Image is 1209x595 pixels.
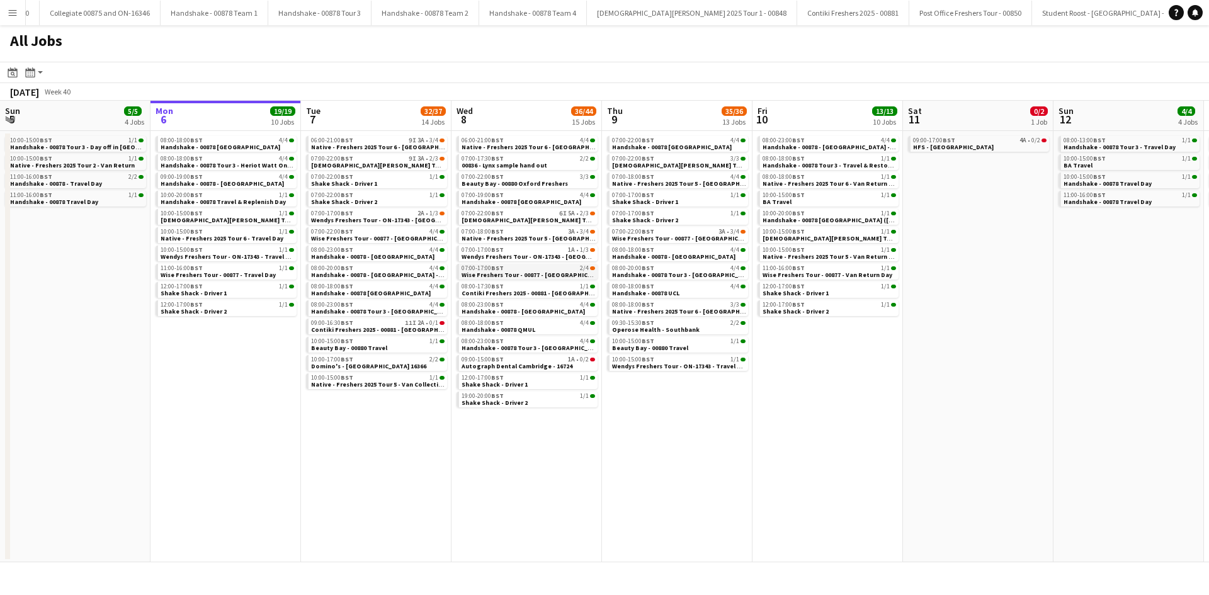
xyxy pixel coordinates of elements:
[156,227,297,246] div: 10:00-15:00BST1/1Native - Freshers 2025 Tour 6 - Travel Day
[881,174,890,180] span: 1/1
[311,143,482,151] span: Native - Freshers 2025 Tour 6 - University of Cambridge Day 1
[311,173,445,187] a: 07:00-22:00BST1/1Shake Shack - Driver 1
[462,143,633,151] span: Native - Freshers 2025 Tour 6 - University of Cambridge Day 2
[10,154,144,169] a: 10:00-15:00BST1/1Native - Freshers 2025 Tour 2 - Van Return
[156,154,297,173] div: 08:00-18:00BST4/4Handshake - 00878 Tour 3 - Heriot Watt Onsite Day
[763,229,805,235] span: 10:00-15:00
[642,173,654,181] span: BST
[10,174,52,180] span: 11:00-16:00
[612,247,654,253] span: 08:00-18:00
[568,229,575,235] span: 3A
[311,154,445,169] a: 07:00-22:00BST9I3A•2/3[DEMOGRAPHIC_DATA][PERSON_NAME] Tour 1 - 00848 - [GEOGRAPHIC_DATA]
[763,161,907,169] span: Handshake - 00878 Tour 3 - Travel & Restock Day
[190,173,203,181] span: BST
[190,154,203,162] span: BST
[429,210,438,217] span: 1/3
[161,174,203,180] span: 09:00-19:00
[311,210,445,217] div: •
[491,173,504,181] span: BST
[429,229,438,235] span: 4/4
[40,191,52,199] span: BST
[1031,137,1040,144] span: 0/2
[161,143,280,151] span: Handshake - 00878 Imperial College
[462,198,581,206] span: Handshake - 00878 Oxford
[190,227,203,235] span: BST
[429,156,438,162] span: 2/3
[612,216,678,224] span: Shake Shack - Driver 2
[279,192,288,198] span: 1/1
[457,136,598,154] div: 06:00-21:00BST4/4Native - Freshers 2025 Tour 6 - [GEOGRAPHIC_DATA] Day 2
[607,227,748,246] div: 07:00-22:00BST3A•3/4Wise Freshers Tour - 00877 - [GEOGRAPHIC_DATA]
[612,192,654,198] span: 07:00-17:00
[1064,192,1106,198] span: 11:00-16:00
[763,174,805,180] span: 08:00-18:00
[161,154,294,169] a: 08:00-18:00BST4/4Handshake - 00878 Tour 3 - Heriot Watt Onsite Day
[612,209,746,224] a: 07:00-17:00BST1/1Shake Shack - Driver 2
[763,246,896,260] a: 10:00-15:00BST1/1Native - Freshers 2025 Tour 5 - Van Return Day
[311,209,445,224] a: 07:00-17:00BST2A•1/3Wendys Freshers Tour - ON-17343 - [GEOGRAPHIC_DATA] Day 1
[279,229,288,235] span: 1/1
[1064,173,1197,187] a: 10:00-15:00BST1/1Handshake - 00878 Travel Day
[763,137,805,144] span: 08:00-23:00
[1064,198,1152,206] span: Handshake - 00878 Travel Day
[457,191,598,209] div: 07:00-19:00BST4/4Handshake - 00878 [GEOGRAPHIC_DATA]
[612,136,746,150] a: 07:00-22:00BST4/4Handshake - 00878 [GEOGRAPHIC_DATA]
[10,137,52,144] span: 10:00-15:00
[462,156,504,162] span: 07:00-17:30
[10,156,52,162] span: 10:00-15:00
[730,174,739,180] span: 4/4
[491,209,504,217] span: BST
[306,154,447,173] div: 07:00-22:00BST9I3A•2/3[DEMOGRAPHIC_DATA][PERSON_NAME] Tour 1 - 00848 - [GEOGRAPHIC_DATA]
[1064,143,1176,151] span: Handshake - 00878 Tour 3 - Travel Day
[913,137,1047,144] div: •
[730,192,739,198] span: 1/1
[462,252,646,261] span: Wendys Freshers Tour - ON-17343 - Cambridge University Day 2
[580,229,589,235] span: 3/4
[642,246,654,254] span: BST
[462,264,595,278] a: 07:00-17:00BST2/4Wise Freshers Tour - 00877 - [GEOGRAPHIC_DATA]
[161,179,284,188] span: Handshake - 00878 - Leicester
[5,191,146,209] div: 11:00-16:00BST1/1Handshake - 00878 Travel Day
[792,136,805,144] span: BST
[5,173,146,191] div: 11:00-16:00BST2/2Handshake - 00878 - Travel Day
[642,136,654,144] span: BST
[1059,136,1200,154] div: 08:00-13:00BST1/1Handshake - 00878 Tour 3 - Travel Day
[479,1,587,25] button: Handshake - 00878 Team 4
[161,173,294,187] a: 09:00-19:00BST4/4Handshake - 00878 - [GEOGRAPHIC_DATA]
[491,191,504,199] span: BST
[612,246,746,260] a: 08:00-18:00BST4/4Handshake - 00878 - [GEOGRAPHIC_DATA]
[156,136,297,154] div: 08:00-18:00BST4/4Handshake - 00878 [GEOGRAPHIC_DATA]
[10,136,144,150] a: 10:00-15:00BST1/1Handshake - 00878 Tour 3 - Day off in [GEOGRAPHIC_DATA]
[161,264,294,278] a: 11:00-16:00BST1/1Wise Freshers Tour - 00877 - Travel Day
[311,264,445,278] a: 08:00-20:00BST4/4Handshake - 00878 - [GEOGRAPHIC_DATA] - Onsite Day
[341,209,353,217] span: BST
[1182,137,1191,144] span: 1/1
[612,173,746,187] a: 07:00-18:00BST4/4Native - Freshers 2025 Tour 5 - [GEOGRAPHIC_DATA] Day 2
[881,247,890,253] span: 1/1
[642,191,654,199] span: BST
[341,264,353,272] span: BST
[730,247,739,253] span: 4/4
[10,192,52,198] span: 11:00-16:00
[881,137,890,144] span: 4/4
[763,192,805,198] span: 10:00-15:00
[462,191,595,205] a: 07:00-19:00BST4/4Handshake - 00878 [GEOGRAPHIC_DATA]
[730,210,739,217] span: 1/1
[1093,173,1106,181] span: BST
[909,1,1032,25] button: Post Office Freshers Tour - 00850
[763,136,896,150] a: 08:00-23:00BST4/4Handshake - 00878 - [GEOGRAPHIC_DATA] - Onsite Day
[311,227,445,242] a: 07:00-22:00BST4/4Wise Freshers Tour - 00877 - [GEOGRAPHIC_DATA]
[607,209,748,227] div: 07:00-17:00BST1/1Shake Shack - Driver 2
[881,229,890,235] span: 1/1
[758,246,899,264] div: 10:00-15:00BST1/1Native - Freshers 2025 Tour 5 - Van Return Day
[763,198,792,206] span: BA Travel
[156,209,297,227] div: 10:00-15:00BST1/1[DEMOGRAPHIC_DATA][PERSON_NAME] Tour 1 - 00848 - Travel Day
[913,137,955,144] span: 09:00-17:00
[341,154,353,162] span: BST
[341,227,353,235] span: BST
[763,209,896,224] a: 10:00-20:00BST1/1Handshake - 00878 [GEOGRAPHIC_DATA] ([GEOGRAPHIC_DATA])
[161,161,312,169] span: Handshake - 00878 Tour 3 - Heriot Watt Onsite Day
[758,154,899,173] div: 08:00-18:00BST1/1Handshake - 00878 Tour 3 - Travel & Restock Day
[612,156,654,162] span: 07:00-22:00
[190,246,203,254] span: BST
